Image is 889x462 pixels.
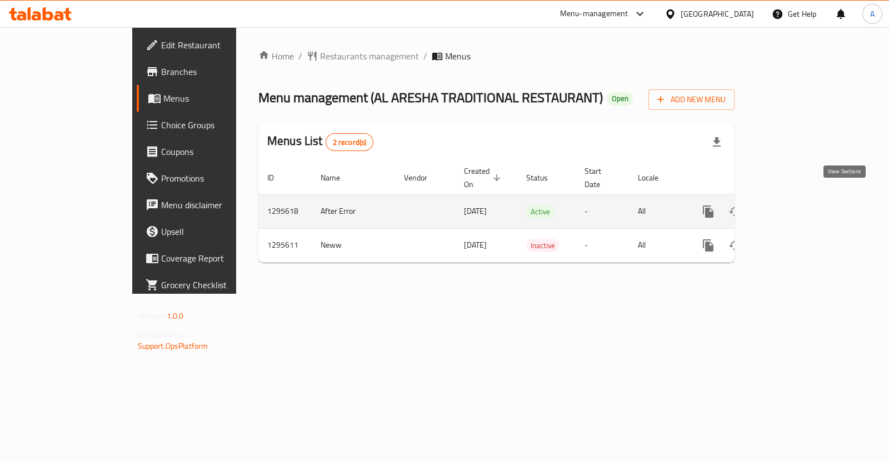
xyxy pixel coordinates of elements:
[161,118,272,132] span: Choice Groups
[307,49,419,63] a: Restaurants management
[464,164,504,191] span: Created On
[161,145,272,158] span: Coupons
[722,198,748,225] button: Change Status
[258,161,811,263] table: enhanced table
[161,252,272,265] span: Coverage Report
[137,85,281,112] a: Menus
[722,232,748,259] button: Change Status
[138,309,165,323] span: Version:
[526,239,560,252] span: Inactive
[526,205,555,218] div: Active
[681,8,754,20] div: [GEOGRAPHIC_DATA]
[138,339,208,353] a: Support.OpsPlatform
[161,198,272,212] span: Menu disclaimer
[576,194,629,228] td: -
[312,194,395,228] td: After Error
[137,245,281,272] a: Coverage Report
[607,94,633,103] span: Open
[258,49,735,63] nav: breadcrumb
[607,92,633,106] div: Open
[161,225,272,238] span: Upsell
[638,171,673,184] span: Locale
[161,65,272,78] span: Branches
[258,85,603,110] span: Menu management ( AL ARESHA TRADITIONAL RESTAURANT )
[137,138,281,165] a: Coupons
[326,133,374,151] div: Total records count
[629,194,686,228] td: All
[576,228,629,262] td: -
[137,58,281,85] a: Branches
[258,194,312,228] td: 1295618
[423,49,427,63] li: /
[326,137,373,148] span: 2 record(s)
[267,133,373,151] h2: Menus List
[648,89,735,110] button: Add New Menu
[526,205,555,218] span: Active
[445,49,471,63] span: Menus
[657,93,726,107] span: Add New Menu
[137,165,281,192] a: Promotions
[161,278,272,292] span: Grocery Checklist
[161,172,272,185] span: Promotions
[258,228,312,262] td: 1295611
[703,129,730,155] div: Export file
[585,164,616,191] span: Start Date
[320,49,419,63] span: Restaurants management
[298,49,302,63] li: /
[870,8,875,20] span: A
[167,309,184,323] span: 1.0.0
[629,228,686,262] td: All
[695,232,722,259] button: more
[404,171,442,184] span: Vendor
[137,192,281,218] a: Menu disclaimer
[526,171,562,184] span: Status
[138,328,189,342] span: Get support on:
[137,272,281,298] a: Grocery Checklist
[312,228,395,262] td: Neww
[464,238,487,252] span: [DATE]
[137,112,281,138] a: Choice Groups
[163,92,272,105] span: Menus
[560,7,628,21] div: Menu-management
[321,171,354,184] span: Name
[267,171,288,184] span: ID
[161,38,272,52] span: Edit Restaurant
[695,198,722,225] button: more
[464,204,487,218] span: [DATE]
[137,218,281,245] a: Upsell
[686,161,811,195] th: Actions
[137,32,281,58] a: Edit Restaurant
